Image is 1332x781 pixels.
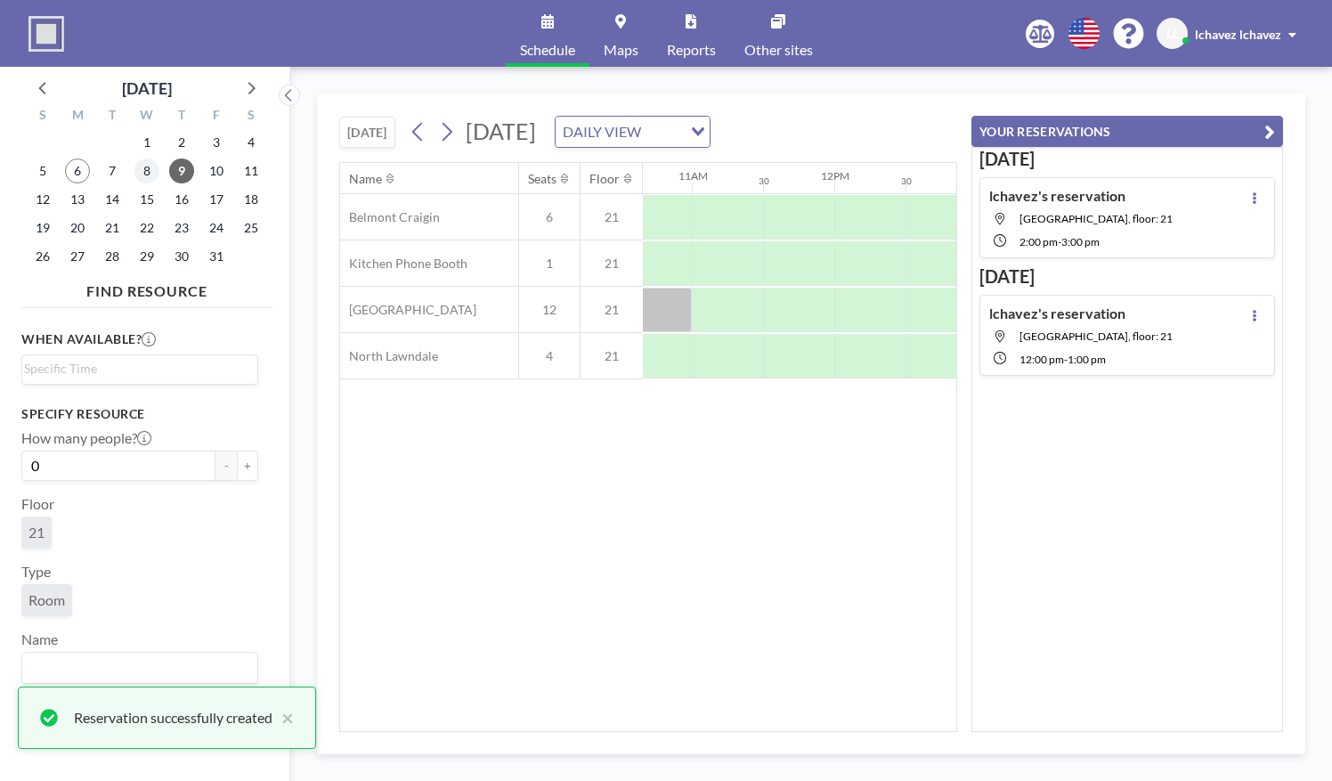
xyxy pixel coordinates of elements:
span: - [1064,353,1068,366]
span: Tuesday, October 21, 2025 [100,216,125,240]
span: Saturday, October 18, 2025 [239,187,264,212]
button: close [272,707,294,728]
h4: lchavez's reservation [989,305,1125,322]
label: Type [21,563,51,581]
div: S [233,105,268,128]
span: Wednesday, October 8, 2025 [134,159,159,183]
span: Thursday, October 9, 2025 [169,159,194,183]
span: Wednesday, October 15, 2025 [134,187,159,212]
span: Tuesday, October 7, 2025 [100,159,125,183]
button: - [215,451,237,481]
span: Tuesday, October 14, 2025 [100,187,125,212]
label: Floor [21,495,54,513]
span: Friday, October 24, 2025 [204,216,229,240]
span: Little Village, floor: 21 [1019,212,1173,225]
h4: lchavez's reservation [989,187,1125,205]
label: How many people? [21,429,151,447]
div: [DATE] [122,76,172,101]
span: Saturday, October 4, 2025 [239,130,264,155]
span: Saturday, October 25, 2025 [239,216,264,240]
h3: [DATE] [979,265,1275,288]
span: Friday, October 31, 2025 [204,244,229,269]
div: T [95,105,130,128]
input: Search for option [646,120,680,143]
div: Search for option [22,355,257,382]
button: YOUR RESERVATIONS [971,116,1283,147]
div: Name [349,171,382,187]
span: Sunday, October 26, 2025 [30,244,55,269]
h3: [DATE] [979,148,1275,170]
div: Search for option [556,117,710,147]
span: Room [28,591,65,608]
button: [DATE] [339,117,395,148]
span: lchavez lchavez [1195,27,1281,42]
span: Sunday, October 5, 2025 [30,159,55,183]
span: 12:00 PM [1019,353,1064,366]
span: LL [1166,26,1179,42]
span: 21 [581,348,643,364]
span: Reports [667,43,716,57]
div: 12PM [821,169,849,183]
div: Reservation successfully created [74,707,272,728]
span: [GEOGRAPHIC_DATA] [340,302,476,318]
span: Kitchen Phone Booth [340,256,467,272]
span: Monday, October 13, 2025 [65,187,90,212]
span: 21 [581,209,643,225]
span: Saturday, October 11, 2025 [239,159,264,183]
span: Monday, October 20, 2025 [65,216,90,240]
span: 1 [519,256,580,272]
span: [DATE] [466,118,536,144]
span: Thursday, October 23, 2025 [169,216,194,240]
span: Belmont Craigin [340,209,440,225]
h3: Specify resource [21,406,258,422]
span: Schedule [520,43,575,57]
h4: FIND RESOURCE [21,275,272,300]
span: Thursday, October 16, 2025 [169,187,194,212]
span: 3:00 PM [1061,235,1100,248]
span: Thursday, October 30, 2025 [169,244,194,269]
div: S [26,105,61,128]
div: 11AM [678,169,708,183]
span: Friday, October 17, 2025 [204,187,229,212]
div: F [199,105,233,128]
span: Wednesday, October 1, 2025 [134,130,159,155]
div: 30 [901,175,912,187]
div: W [130,105,165,128]
label: Name [21,630,58,648]
span: 1:00 PM [1068,353,1106,366]
span: Little Village, floor: 21 [1019,329,1173,343]
span: Sunday, October 19, 2025 [30,216,55,240]
span: North Lawndale [340,348,438,364]
span: DAILY VIEW [559,120,645,143]
div: Seats [528,171,556,187]
div: M [61,105,95,128]
span: Friday, October 10, 2025 [204,159,229,183]
span: Maps [604,43,638,57]
span: Wednesday, October 29, 2025 [134,244,159,269]
span: 21 [581,256,643,272]
span: 6 [519,209,580,225]
div: Floor [589,171,620,187]
span: Thursday, October 2, 2025 [169,130,194,155]
div: 30 [759,175,769,187]
div: T [164,105,199,128]
span: 12 [519,302,580,318]
span: 4 [519,348,580,364]
button: + [237,451,258,481]
span: - [1058,235,1061,248]
input: Search for option [24,359,248,378]
span: Friday, October 3, 2025 [204,130,229,155]
span: Other sites [744,43,813,57]
div: Search for option [22,653,257,683]
span: Monday, October 27, 2025 [65,244,90,269]
span: 21 [581,302,643,318]
span: Sunday, October 12, 2025 [30,187,55,212]
span: 21 [28,524,45,541]
img: organization-logo [28,16,64,52]
input: Search for option [24,656,248,679]
span: 2:00 PM [1019,235,1058,248]
span: Tuesday, October 28, 2025 [100,244,125,269]
span: Monday, October 6, 2025 [65,159,90,183]
span: Wednesday, October 22, 2025 [134,216,159,240]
